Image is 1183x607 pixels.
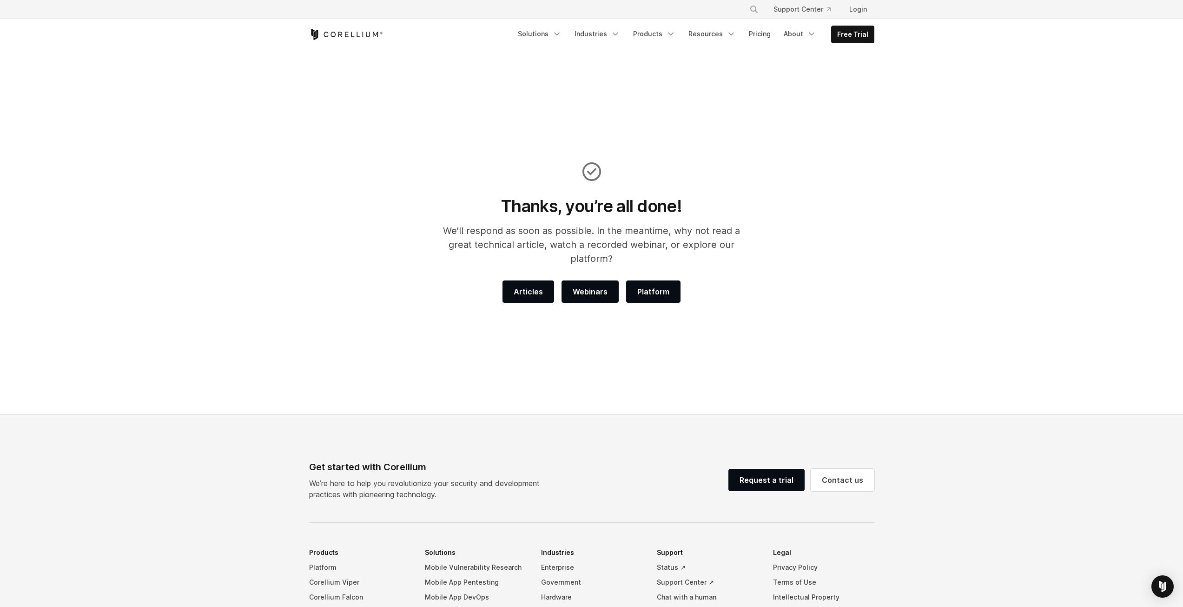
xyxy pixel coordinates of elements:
a: Platform [309,560,410,575]
button: Search [746,1,762,18]
a: Products [628,26,681,42]
div: Navigation Menu [738,1,874,18]
a: Government [541,575,642,590]
a: Mobile Vulnerability Research [425,560,526,575]
p: We'll respond as soon as possible. In the meantime, why not read a great technical article, watch... [430,224,753,266]
a: Hardware [541,590,642,605]
a: Mobile App DevOps [425,590,526,605]
div: Get started with Corellium [309,460,547,474]
a: Corellium Falcon [309,590,410,605]
a: Request a trial [728,469,805,491]
div: Open Intercom Messenger [1151,575,1174,598]
a: Status ↗ [657,560,758,575]
a: Industries [569,26,626,42]
a: Login [842,1,874,18]
a: Enterprise [541,560,642,575]
a: Privacy Policy [773,560,874,575]
h1: Thanks, you’re all done! [430,196,753,216]
p: We’re here to help you revolutionize your security and development practices with pioneering tech... [309,478,547,500]
a: Corellium Home [309,29,383,40]
a: Corellium Viper [309,575,410,590]
a: Contact us [811,469,874,491]
a: Support Center ↗ [657,575,758,590]
a: Solutions [512,26,567,42]
a: Free Trial [832,26,874,43]
a: Support Center [766,1,838,18]
a: About [778,26,822,42]
a: Platform [626,280,681,303]
a: Pricing [743,26,776,42]
a: Intellectual Property [773,590,874,605]
a: Webinars [562,280,619,303]
a: Resources [683,26,741,42]
span: Articles [514,286,543,297]
a: Mobile App Pentesting [425,575,526,590]
span: Platform [637,286,669,297]
div: Navigation Menu [512,26,874,43]
a: Chat with a human [657,590,758,605]
a: Articles [502,280,554,303]
a: Terms of Use [773,575,874,590]
span: Webinars [573,286,608,297]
